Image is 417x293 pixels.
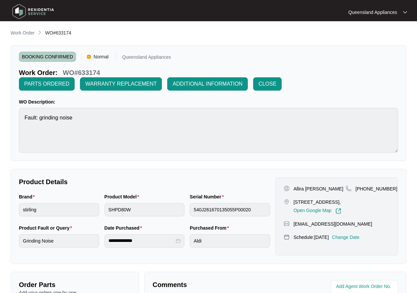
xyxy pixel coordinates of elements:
[9,30,36,37] a: Work Order
[253,77,282,91] button: CLOSE
[19,68,57,77] p: Work Order:
[11,30,35,36] p: Work Order
[190,234,270,248] input: Purchased From
[122,55,171,62] p: Queensland Appliances
[19,193,37,200] label: Brand
[356,185,397,192] p: [PHONE_NUMBER]
[403,11,407,14] img: dropdown arrow
[336,283,394,291] input: Add Agent Work Order No.
[63,68,100,77] p: WO#633174
[19,203,99,216] input: Brand
[10,2,56,22] img: residentia service logo
[19,234,99,248] input: Product Fault or Query
[91,52,111,62] span: Normal
[45,30,71,36] span: WO#633174
[37,30,42,35] img: chevron-right
[294,199,341,205] p: [STREET_ADDRESS],
[104,225,145,231] label: Date Purchased
[104,193,142,200] label: Product Model
[19,99,398,105] p: WO Description:
[284,199,290,205] img: map-pin
[335,208,341,214] img: Link-External
[294,221,372,227] p: [EMAIL_ADDRESS][DOMAIN_NAME]
[348,9,397,16] p: Queensland Appliances
[190,193,226,200] label: Serial Number
[153,280,271,289] p: Comments
[19,177,270,186] p: Product Details
[19,225,75,231] label: Product Fault or Query
[332,234,360,241] p: Change Date
[284,185,290,191] img: user-pin
[19,52,76,62] span: BOOKING CONFIRMED
[108,237,175,244] input: Date Purchased
[19,280,131,289] p: Order Parts
[258,80,276,88] span: CLOSE
[294,185,343,192] p: Allira [PERSON_NAME]
[24,80,69,88] span: PARTS ORDERED
[80,77,162,91] button: WARRANTY REPLACEMENT
[167,77,248,91] button: ADDITIONAL INFORMATION
[104,203,185,216] input: Product Model
[284,221,290,227] img: map-pin
[87,55,91,59] img: Vercel Logo
[173,80,243,88] span: ADDITIONAL INFORMATION
[294,208,341,214] a: Open Google Map
[190,225,232,231] label: Purchased From
[284,234,290,240] img: map-pin
[190,203,270,216] input: Serial Number
[19,77,75,91] button: PARTS ORDERED
[346,185,352,191] img: map-pin
[294,234,329,241] p: Schedule: [DATE]
[19,108,398,153] textarea: Fault: grinding noise
[85,80,157,88] span: WARRANTY REPLACEMENT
